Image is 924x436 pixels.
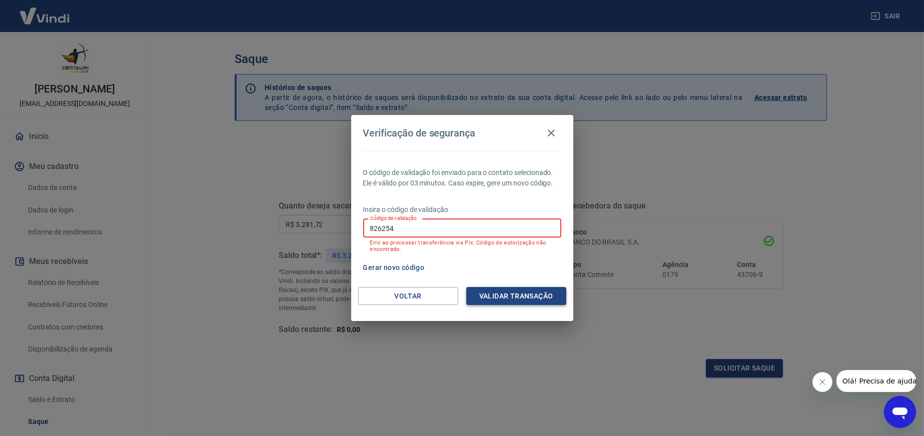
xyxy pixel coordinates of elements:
iframe: Fechar mensagem [812,372,832,392]
button: Validar transação [466,287,566,305]
span: Olá! Precisa de ajuda? [6,7,84,15]
iframe: Botão para abrir a janela de mensagens [884,396,916,428]
p: Erro ao processar transferência via Pix: Código de autorização não encontrado. [370,239,554,252]
h4: Verificação de segurança [363,127,476,139]
button: Gerar novo código [359,258,429,277]
p: O código de validação foi enviado para o contato selecionado. Ele é válido por 03 minutos. Caso e... [363,167,561,188]
button: Voltar [358,287,458,305]
p: Insira o código de validação [363,204,561,215]
iframe: Mensagem da empresa [836,370,916,392]
label: Código de validação [370,214,417,222]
